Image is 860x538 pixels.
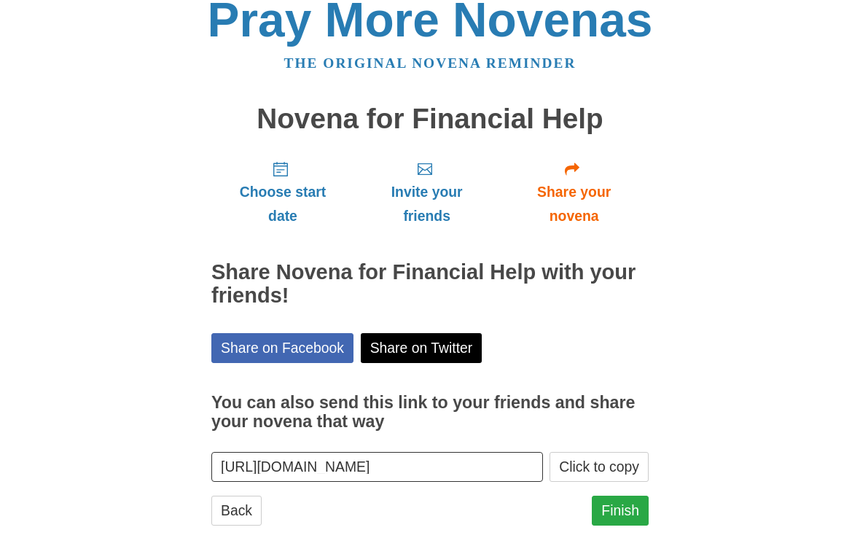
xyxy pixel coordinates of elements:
a: The original novena reminder [284,55,576,71]
span: Invite your friends [369,180,485,228]
span: Choose start date [226,180,340,228]
a: Share on Facebook [211,333,353,363]
a: Share your novena [499,149,649,235]
a: Finish [592,496,649,526]
a: Back [211,496,262,526]
h2: Share Novena for Financial Help with your friends! [211,261,649,308]
a: Choose start date [211,149,354,235]
a: Share on Twitter [361,333,482,363]
a: Invite your friends [354,149,499,235]
span: Share your novena [514,180,634,228]
h3: You can also send this link to your friends and share your novena that way [211,394,649,431]
h1: Novena for Financial Help [211,104,649,135]
button: Click to copy [550,452,649,482]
